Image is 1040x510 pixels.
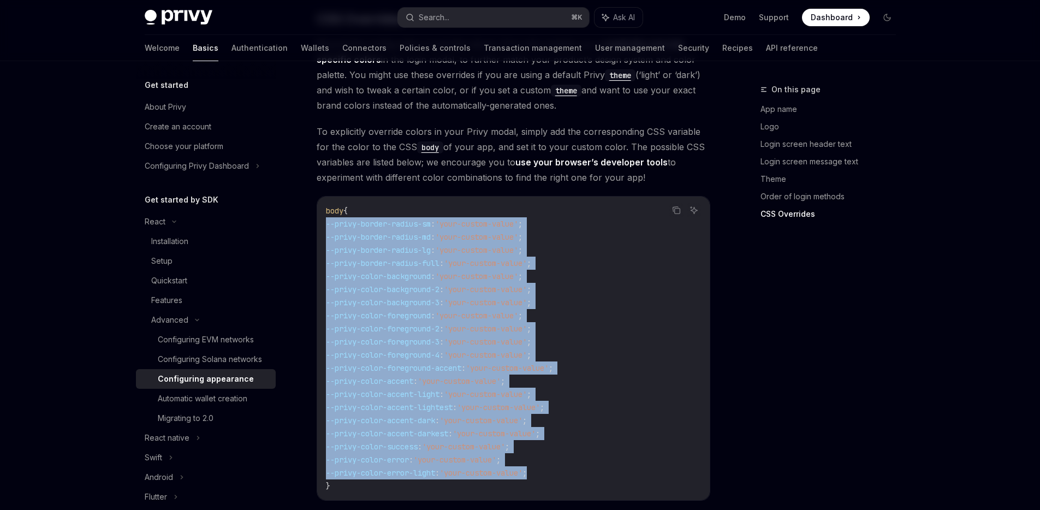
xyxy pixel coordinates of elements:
[136,117,276,137] a: Create an account
[136,251,276,271] a: Setup
[760,188,905,205] a: Order of login methods
[417,141,443,153] code: body
[326,429,448,438] span: --privy-color-accent-darkest
[136,349,276,369] a: Configuring Solana networks
[522,468,527,478] span: ;
[145,490,167,503] div: Flutter
[760,205,905,223] a: CSS Overrides
[435,245,518,255] span: 'your-custom-value'
[326,481,330,491] span: }
[444,337,527,347] span: 'your-custom-value'
[145,471,173,484] div: Android
[301,35,329,61] a: Wallets
[518,271,522,281] span: ;
[571,13,583,22] span: ⌘ K
[326,324,439,334] span: --privy-color-foreground-2
[518,245,522,255] span: ;
[431,271,435,281] span: :
[158,392,247,405] div: Automatic wallet creation
[422,442,505,452] span: 'your-custom-value'
[326,389,439,399] span: --privy-color-accent-light
[771,83,821,96] span: On this page
[522,416,527,425] span: ;
[439,468,522,478] span: 'your-custom-value'
[136,290,276,310] a: Features
[878,9,896,26] button: Toggle dark mode
[448,429,453,438] span: :
[326,376,413,386] span: --privy-color-accent
[326,298,439,307] span: --privy-color-background-3
[461,363,466,373] span: :
[145,79,188,92] h5: Get started
[151,313,188,327] div: Advanced
[326,363,461,373] span: --privy-color-foreground-accent
[595,8,643,27] button: Ask AI
[435,311,518,321] span: 'your-custom-value'
[444,389,527,399] span: 'your-custom-value'
[409,455,413,465] span: :
[759,12,789,23] a: Support
[435,232,518,242] span: 'your-custom-value'
[724,12,746,23] a: Demo
[398,8,589,27] button: Search...⌘K
[518,219,522,229] span: ;
[136,97,276,117] a: About Privy
[326,455,409,465] span: --privy-color-error
[551,85,581,97] code: theme
[515,157,668,168] a: use your browser’s developer tools
[527,337,531,347] span: ;
[326,442,418,452] span: --privy-color-success
[145,431,189,444] div: React native
[802,9,870,26] a: Dashboard
[435,219,518,229] span: 'your-custom-value'
[136,271,276,290] a: Quickstart
[145,140,223,153] div: Choose your platform
[669,203,684,217] button: Copy the contents from the code block
[145,215,165,228] div: React
[431,311,435,321] span: :
[605,69,635,80] a: theme
[413,376,418,386] span: :
[317,124,710,185] span: To explicitly override colors in your Privy modal, simply add the corresponding CSS variable for ...
[466,363,549,373] span: 'your-custom-value'
[722,35,753,61] a: Recipes
[527,389,531,399] span: ;
[613,12,635,23] span: Ask AI
[760,153,905,170] a: Login screen message text
[439,350,444,360] span: :
[439,298,444,307] span: :
[453,402,457,412] span: :
[435,271,518,281] span: 'your-custom-value'
[326,206,343,216] span: body
[400,35,471,61] a: Policies & controls
[343,206,348,216] span: {
[145,35,180,61] a: Welcome
[760,118,905,135] a: Logo
[605,69,635,81] code: theme
[527,258,531,268] span: ;
[435,468,439,478] span: :
[439,258,444,268] span: :
[151,235,188,248] div: Installation
[326,311,431,321] span: --privy-color-foreground
[326,245,431,255] span: --privy-border-radius-lg
[326,416,435,425] span: --privy-color-accent-dark
[435,416,439,425] span: :
[505,442,509,452] span: ;
[444,284,527,294] span: 'your-custom-value'
[549,363,553,373] span: ;
[527,284,531,294] span: ;
[145,193,218,206] h5: Get started by SDK
[136,389,276,408] a: Automatic wallet creation
[439,337,444,347] span: :
[326,271,431,281] span: --privy-color-background
[145,159,249,173] div: Configuring Privy Dashboard
[760,135,905,153] a: Login screen header text
[444,298,527,307] span: 'your-custom-value'
[527,324,531,334] span: ;
[766,35,818,61] a: API reference
[151,294,182,307] div: Features
[760,100,905,118] a: App name
[136,408,276,428] a: Migrating to 2.0
[444,350,527,360] span: 'your-custom-value'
